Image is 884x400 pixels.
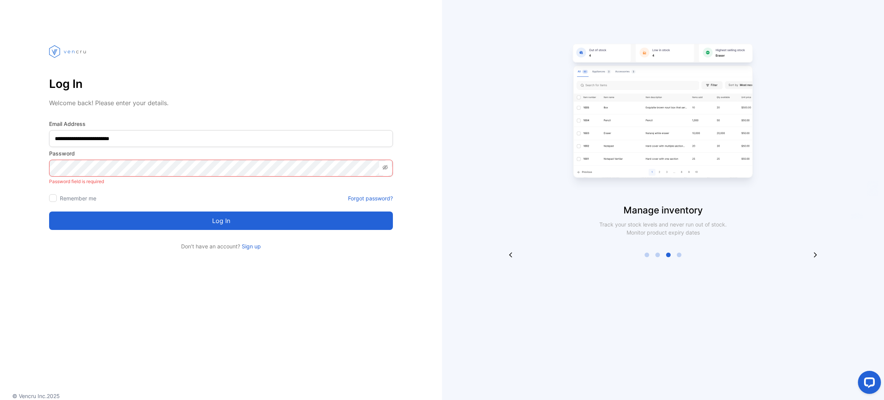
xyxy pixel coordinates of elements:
img: slider image [567,31,759,203]
label: Email Address [49,120,393,128]
label: Remember me [60,195,96,202]
p: Welcome back! Please enter your details. [49,98,393,107]
p: Password field is required [49,177,393,187]
a: Forgot password? [348,194,393,202]
p: Don't have an account? [49,242,393,250]
p: Log In [49,74,393,93]
iframe: LiveChat chat widget [852,368,884,400]
button: Log in [49,212,393,230]
p: Track your stock levels and never run out of stock. Monitor product expiry dates [589,220,737,236]
a: Sign up [240,243,261,250]
p: Manage inventory [442,203,884,217]
img: vencru logo [49,31,87,72]
label: Password [49,149,393,157]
